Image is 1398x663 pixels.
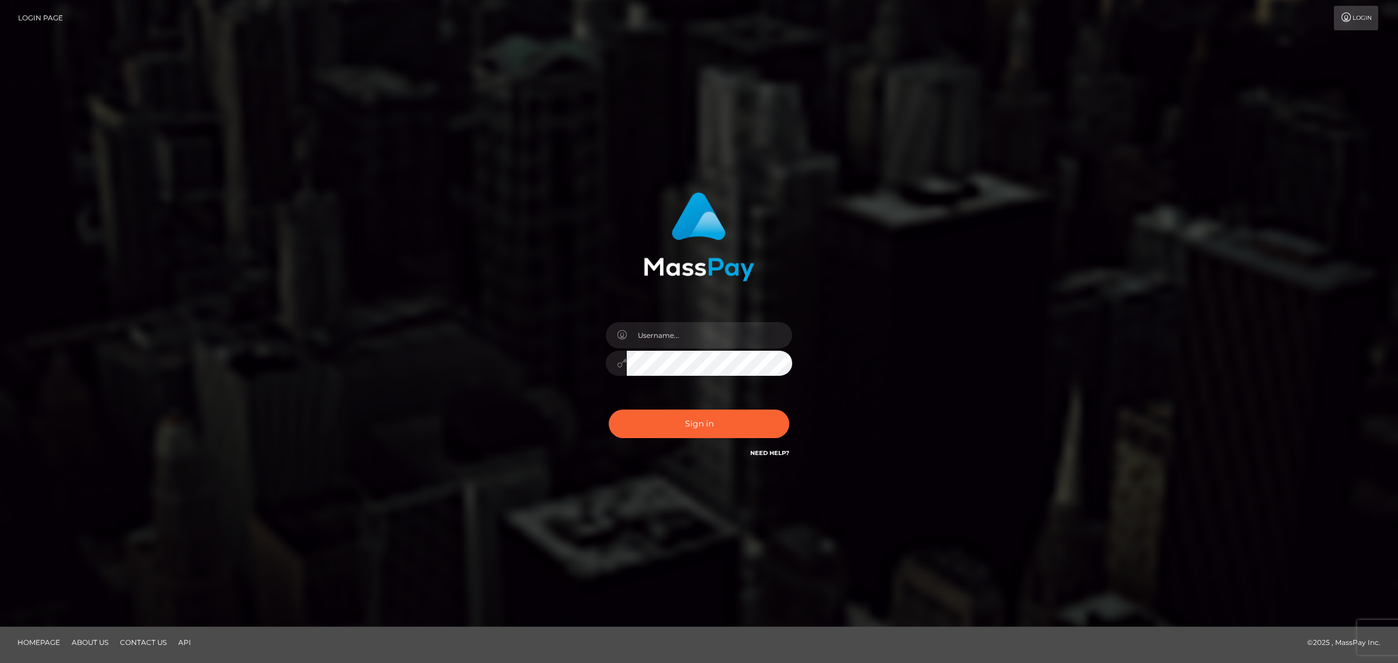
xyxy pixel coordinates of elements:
[18,6,63,30] a: Login Page
[644,192,754,281] img: MassPay Login
[67,633,113,651] a: About Us
[174,633,196,651] a: API
[750,449,789,457] a: Need Help?
[609,410,789,438] button: Sign in
[115,633,171,651] a: Contact Us
[1334,6,1378,30] a: Login
[627,322,792,348] input: Username...
[13,633,65,651] a: Homepage
[1307,636,1389,649] div: © 2025 , MassPay Inc.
